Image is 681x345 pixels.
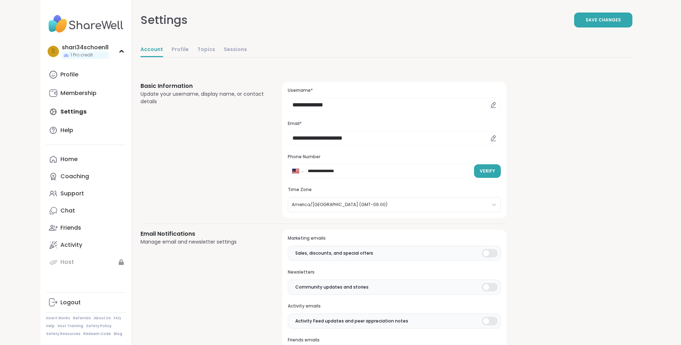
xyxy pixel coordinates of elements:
[73,316,91,321] a: Referrals
[574,12,632,27] button: Save Changes
[46,151,126,168] a: Home
[46,168,126,185] a: Coaching
[288,337,500,343] h3: Friends emails
[140,238,265,246] div: Manage email and newsletter settings
[60,126,73,134] div: Help
[46,324,55,329] a: Help
[114,316,121,321] a: FAQ
[295,250,373,256] span: Sales, discounts, and special offers
[288,269,500,275] h3: Newsletters
[60,241,82,249] div: Activity
[140,43,163,57] a: Account
[51,47,55,56] span: s
[60,71,78,79] div: Profile
[60,299,81,306] div: Logout
[288,154,500,160] h3: Phone Number
[58,324,83,329] a: Host Training
[288,235,500,241] h3: Marketing emails
[46,316,70,321] a: How It Works
[295,318,408,324] span: Activity Feed updates and peer appreciation notes
[140,82,265,90] h3: Basic Information
[140,90,265,105] div: Update your username, display name, or contact details
[60,155,78,163] div: Home
[197,43,215,57] a: Topics
[288,303,500,309] h3: Activity emails
[46,85,126,102] a: Membership
[140,11,188,29] div: Settings
[46,122,126,139] a: Help
[70,52,93,58] span: 1 Pro credit
[60,258,74,266] div: Host
[60,224,81,232] div: Friends
[295,284,369,290] span: Community updates and stories
[288,187,500,193] h3: Time Zone
[60,172,89,180] div: Coaching
[46,294,126,311] a: Logout
[46,11,126,36] img: ShareWell Nav Logo
[288,87,500,94] h3: Username*
[46,236,126,254] a: Activity
[60,207,75,215] div: Chat
[62,44,109,51] div: shari34schoen8
[86,324,112,329] a: Safety Policy
[114,331,122,336] a: Blog
[83,331,111,336] a: Redeem Code
[46,202,126,219] a: Chat
[46,219,126,236] a: Friends
[140,230,265,238] h3: Email Notifications
[172,43,189,57] a: Profile
[46,331,80,336] a: Safety Resources
[224,43,247,57] a: Sessions
[46,66,126,83] a: Profile
[94,316,111,321] a: About Us
[480,168,495,174] span: Verify
[60,89,97,97] div: Membership
[46,185,126,202] a: Support
[46,254,126,271] a: Host
[586,17,621,23] span: Save Changes
[474,164,501,178] button: Verify
[60,190,84,197] div: Support
[288,121,500,127] h3: Email*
